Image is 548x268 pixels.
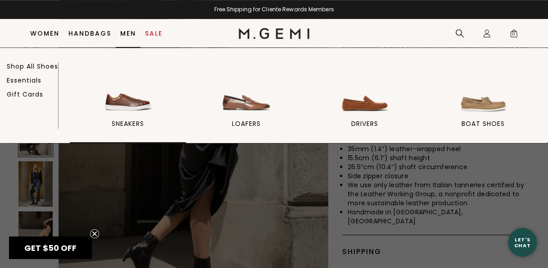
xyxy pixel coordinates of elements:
[425,65,541,143] a: Boat Shoes
[508,236,537,248] div: Let's Chat
[340,65,390,115] img: drivers
[120,30,136,37] a: Men
[103,65,153,115] img: sneakers
[232,120,261,128] span: loafers
[24,242,77,254] span: GET $50 OFF
[7,76,41,84] a: Essentials
[351,120,378,128] span: drivers
[145,30,163,37] a: Sale
[112,120,144,128] span: sneakers
[509,31,518,40] span: 0
[90,229,99,238] button: Close teaser
[68,30,111,37] a: Handbags
[458,65,508,115] img: Boat Shoes
[7,62,58,70] a: Shop All Shoes
[221,65,272,115] img: loafers
[70,65,186,143] a: sneakers
[9,236,92,259] div: GET $50 OFFClose teaser
[188,65,304,143] a: loafers
[462,120,505,128] span: Boat Shoes
[7,90,43,98] a: Gift Cards
[30,30,59,37] a: Women
[239,28,309,39] img: M.Gemi
[307,65,423,143] a: drivers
